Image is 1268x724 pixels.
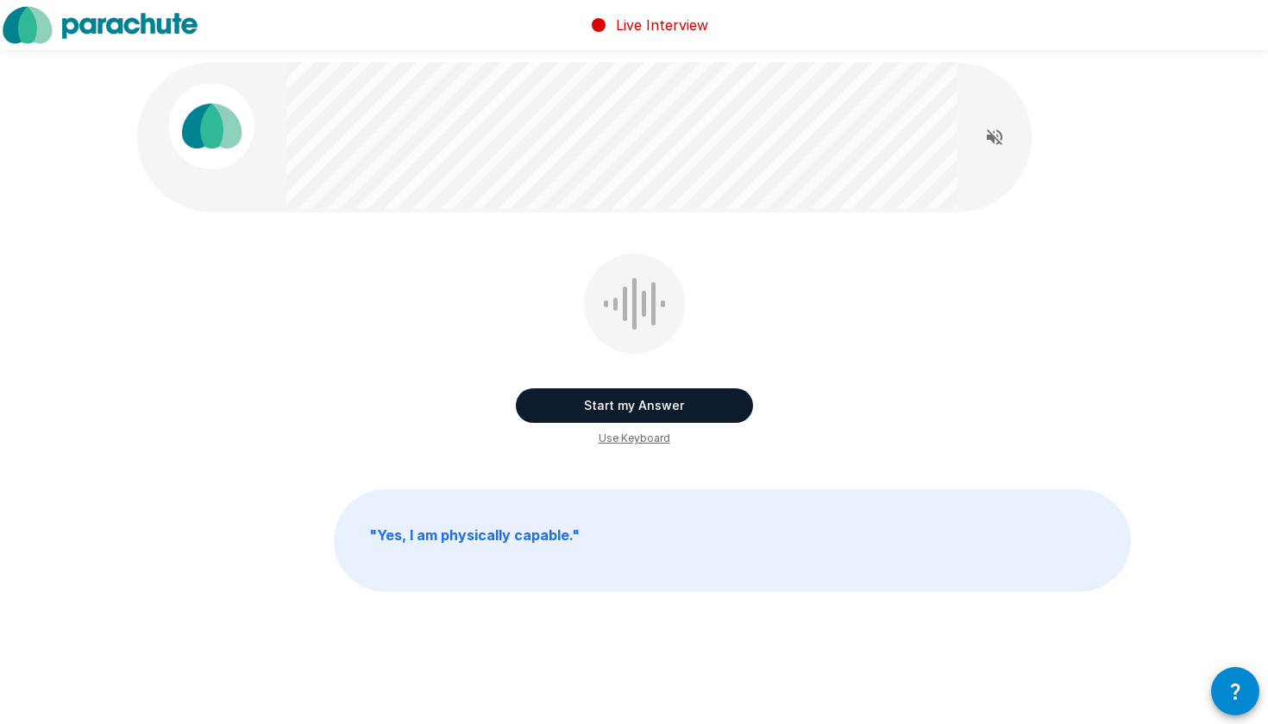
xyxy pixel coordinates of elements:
b: " Yes, I am physically capable. " [369,526,580,544]
p: Live Interview [616,15,708,35]
button: Start my Answer [516,388,753,423]
span: Use Keyboard [599,430,670,447]
img: parachute_avatar.png [168,83,254,169]
button: Read questions aloud [977,120,1012,154]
